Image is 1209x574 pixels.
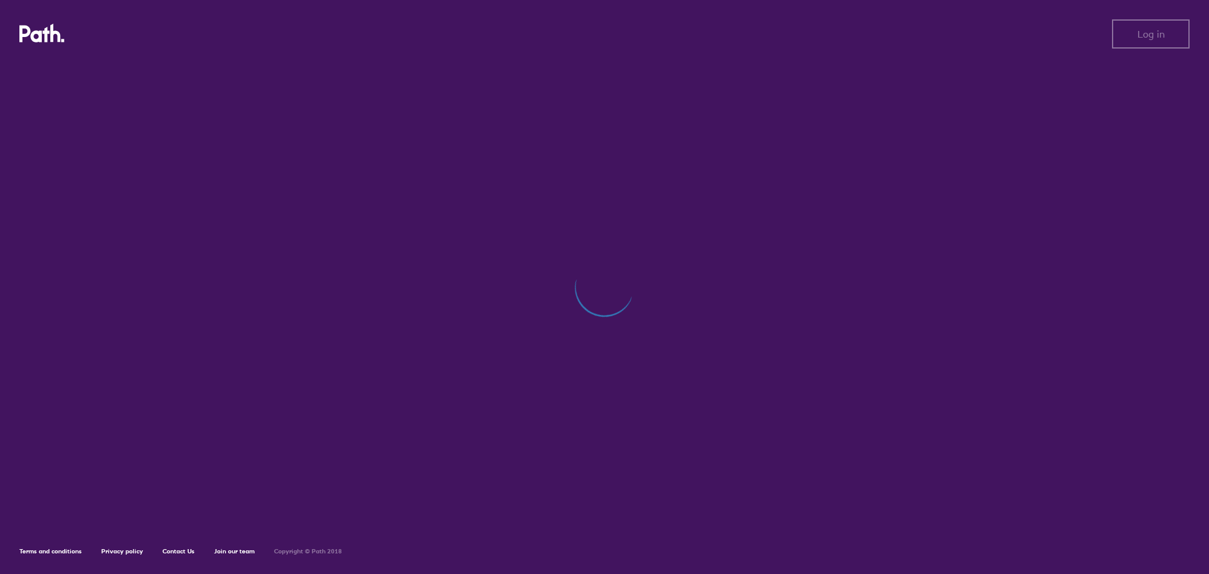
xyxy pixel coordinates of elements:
[214,547,255,555] a: Join our team
[1137,29,1165,39] span: Log in
[162,547,195,555] a: Contact Us
[1112,19,1190,49] button: Log in
[274,548,342,555] h6: Copyright © Path 2018
[101,547,143,555] a: Privacy policy
[19,547,82,555] a: Terms and conditions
